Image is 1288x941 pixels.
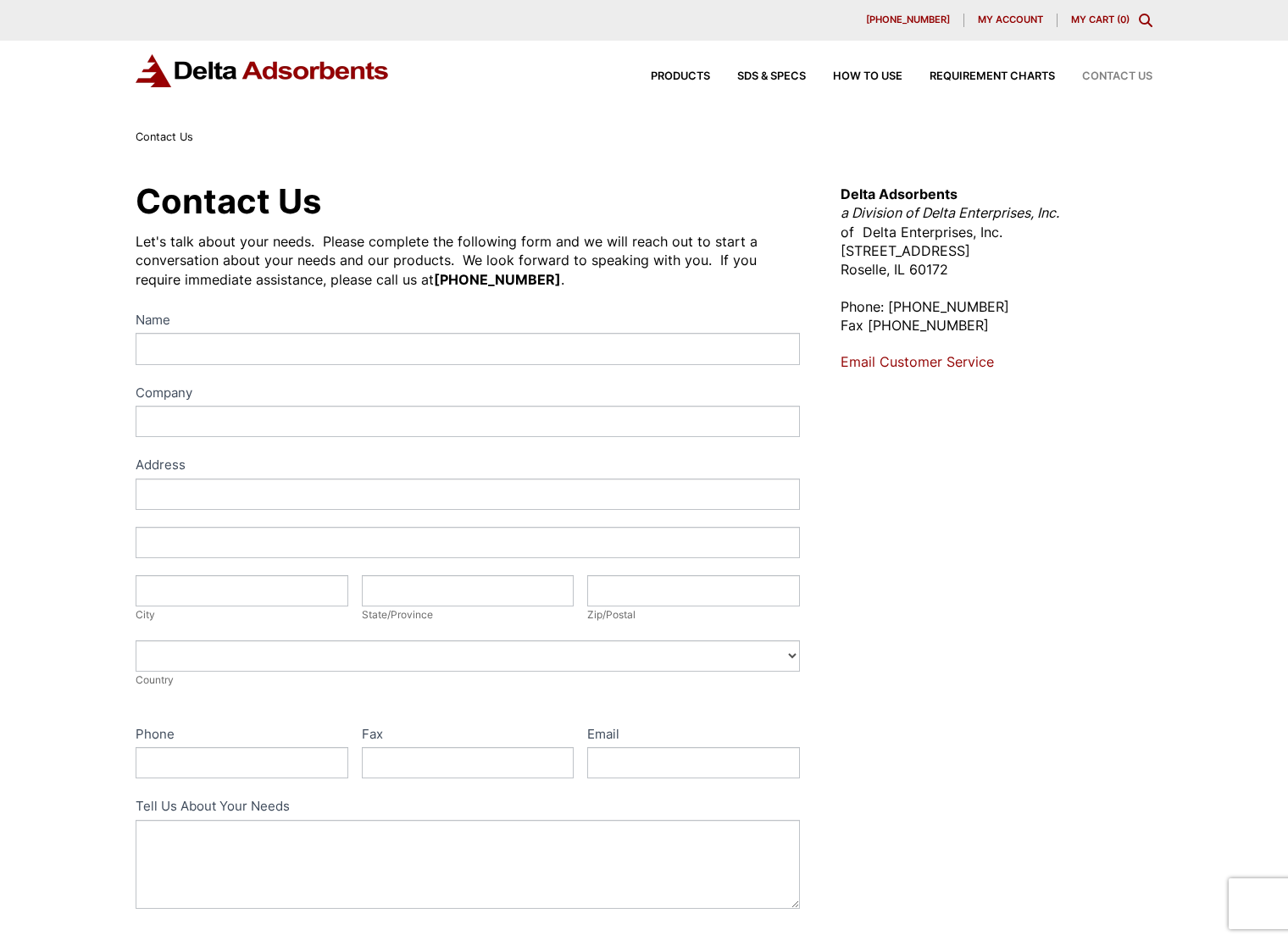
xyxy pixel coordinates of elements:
div: City [136,606,348,623]
label: Name [136,309,800,334]
div: State/Province [362,606,575,623]
div: Zip/Postal [587,606,800,623]
span: How to Use [833,71,902,82]
span: [PHONE_NUMBER] [866,15,950,25]
a: SDS & SPECS [710,71,806,82]
span: Products [651,71,710,82]
span: SDS & SPECS [737,71,806,82]
a: How to Use [806,71,902,82]
img: Delta Adsorbents [136,54,390,87]
label: Company [136,382,800,407]
a: [PHONE_NUMBER] [852,14,964,27]
div: Let's talk about your needs. Please complete the following form and we will reach out to start a ... [136,232,800,289]
h1: Contact Us [136,185,800,219]
div: Toggle Modal Content [1139,14,1152,27]
a: My account [964,14,1058,27]
span: Contact Us [136,130,193,143]
p: Phone: [PHONE_NUMBER] Fax [PHONE_NUMBER] [841,297,1152,335]
div: Address [136,454,800,479]
div: Country [136,672,800,689]
span: Contact Us [1082,71,1152,82]
a: Contact Us [1055,71,1152,82]
a: Requirement Charts [902,71,1055,82]
label: Phone [136,723,348,748]
label: Email [587,723,800,748]
label: Tell Us About Your Needs [136,795,800,820]
em: a Division of Delta Enterprises, Inc. [841,204,1059,221]
a: My Cart (0) [1071,14,1130,25]
label: Fax [362,723,575,748]
strong: Delta Adsorbents [841,185,958,202]
a: Products [624,71,710,82]
span: 0 [1120,14,1126,25]
strong: [PHONE_NUMBER] [434,271,561,288]
span: My account [978,15,1043,25]
a: Email Customer Service [841,353,994,370]
p: of Delta Enterprises, Inc. [STREET_ADDRESS] Roselle, IL 60172 [841,185,1152,280]
span: Requirement Charts [930,71,1055,82]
